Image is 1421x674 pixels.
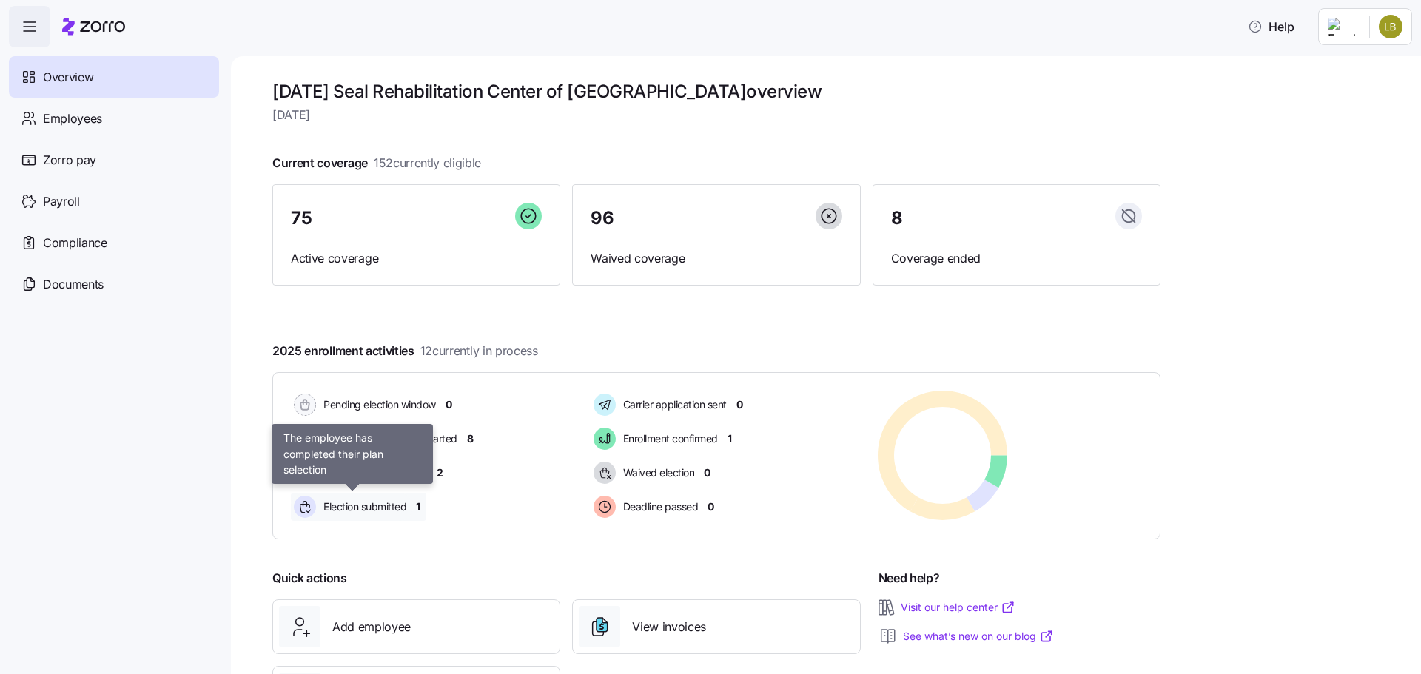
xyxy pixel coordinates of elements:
span: 0 [736,397,743,412]
a: Zorro pay [9,139,219,181]
span: Active coverage [291,249,542,268]
img: 1af8aab67717610295fc0a914effc0fd [1379,15,1402,38]
span: 75 [291,209,312,227]
span: Employees [43,109,102,128]
span: Payroll [43,192,80,211]
a: Payroll [9,181,219,222]
span: Election submitted [319,499,406,514]
a: Documents [9,263,219,305]
span: Election active: Started [319,465,427,480]
a: Visit our help center [901,600,1015,615]
span: Quick actions [272,569,347,587]
span: [DATE] [272,106,1160,124]
a: Compliance [9,222,219,263]
span: 96 [591,209,614,227]
a: See what’s new on our blog [903,629,1054,644]
span: 0 [704,465,710,480]
span: Election active: Hasn't started [319,431,457,446]
span: Compliance [43,234,107,252]
span: Zorro pay [43,151,96,169]
span: 0 [446,397,452,412]
span: Deadline passed [619,499,699,514]
span: Coverage ended [891,249,1142,268]
span: 8 [467,431,474,446]
span: 8 [891,209,903,227]
span: 2 [437,465,443,480]
span: Documents [43,275,104,294]
span: Help [1248,18,1294,36]
span: Carrier application sent [619,397,727,412]
button: Help [1236,12,1306,41]
span: Enrollment confirmed [619,431,718,446]
span: Waived coverage [591,249,841,268]
h1: [DATE] Seal Rehabilitation Center of [GEOGRAPHIC_DATA] overview [272,80,1160,103]
span: 1 [416,499,420,514]
span: Pending election window [319,397,436,412]
span: 1 [728,431,732,446]
a: Overview [9,56,219,98]
span: Add employee [332,618,411,636]
span: 2025 enrollment activities [272,342,538,360]
img: Employer logo [1328,18,1357,36]
span: Need help? [879,569,940,587]
span: View invoices [632,618,706,636]
a: Employees [9,98,219,139]
span: Waived election [619,465,695,480]
span: 12 currently in process [420,342,538,360]
span: Current coverage [272,154,481,172]
span: 0 [708,499,714,514]
span: 152 currently eligible [374,154,481,172]
span: Overview [43,68,93,87]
